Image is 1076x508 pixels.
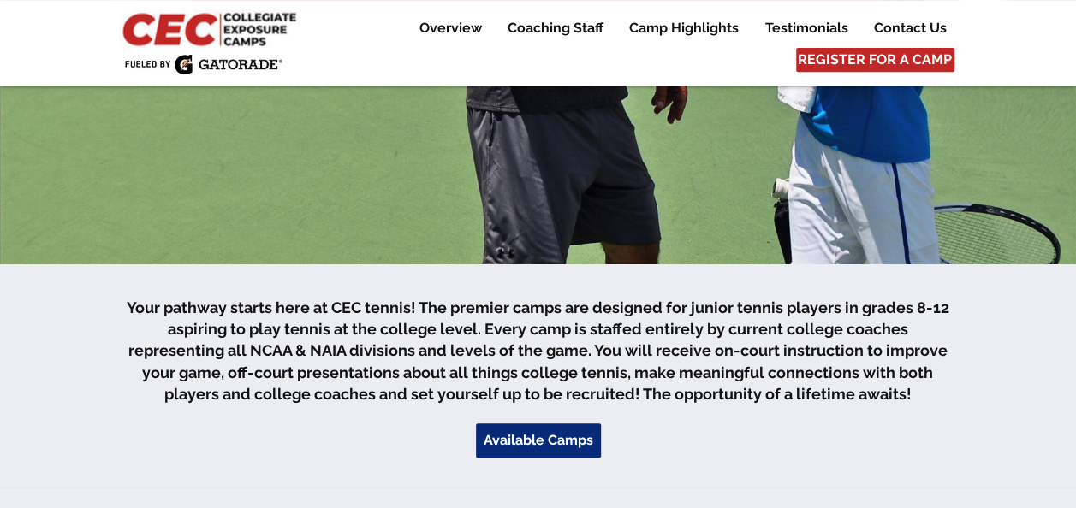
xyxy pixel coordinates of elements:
nav: Site [393,18,959,38]
a: Coaching Staff [495,18,615,38]
p: Overview [411,18,490,38]
a: Contact Us [861,18,959,38]
img: Fueled by Gatorade.png [124,54,282,74]
a: Testimonials [752,18,860,38]
p: Camp Highlights [621,18,747,38]
a: REGISTER FOR A CAMP [796,48,954,72]
a: Camp Highlights [616,18,752,38]
img: CEC Logo Primary_edited.jpg [119,9,304,48]
p: Coaching Staff [499,18,612,38]
span: REGISTER FOR A CAMP [798,50,952,69]
p: Testimonials [757,18,857,38]
a: Available Camps [476,423,601,458]
p: Contact Us [865,18,955,38]
span: Available Camps [484,431,593,450]
span: Your pathway starts here at CEC tennis! The premier camps are designed for junior tennis players ... [127,298,949,403]
a: Overview [407,18,494,38]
